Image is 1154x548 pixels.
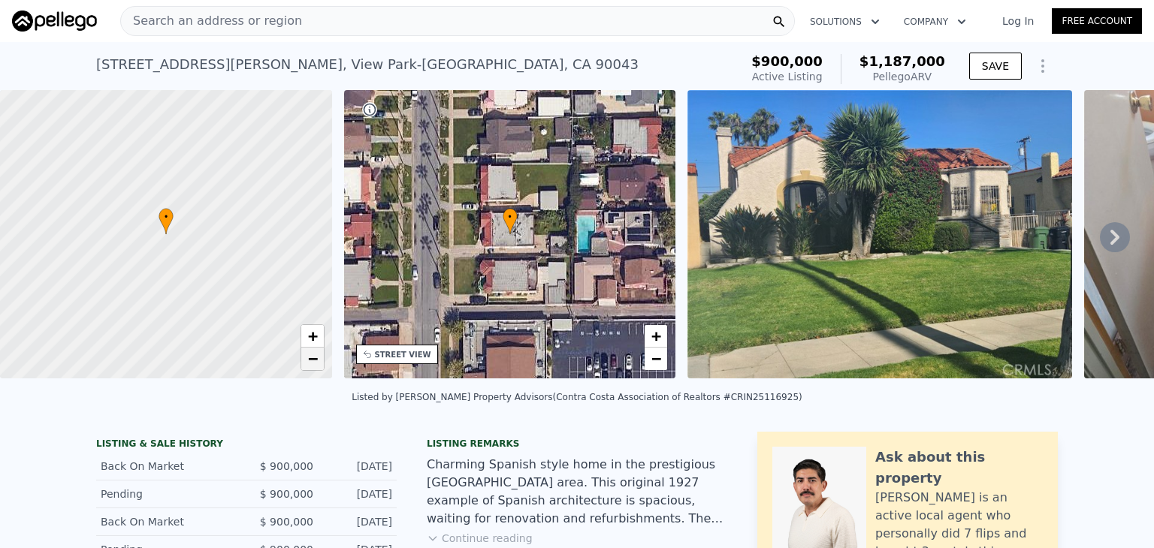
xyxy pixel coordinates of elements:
[96,438,397,453] div: LISTING & SALE HISTORY
[101,459,234,474] div: Back On Market
[798,8,892,35] button: Solutions
[645,348,667,370] a: Zoom out
[325,514,392,529] div: [DATE]
[301,348,324,370] a: Zoom out
[859,53,945,69] span: $1,187,000
[687,90,1072,378] img: Sale: 166158407 Parcel: 50981549
[325,459,392,474] div: [DATE]
[375,349,431,360] div: STREET VIEW
[159,210,174,224] span: •
[503,208,518,234] div: •
[651,327,661,345] span: +
[427,531,533,546] button: Continue reading
[1028,51,1058,81] button: Show Options
[984,14,1052,29] a: Log In
[651,349,661,368] span: −
[503,210,518,224] span: •
[352,392,802,402] div: Listed by [PERSON_NAME] Property Advisors (Contra Costa Association of Realtors #CRIN25116925)
[875,447,1043,489] div: Ask about this property
[427,438,727,450] div: Listing remarks
[159,208,174,234] div: •
[301,325,324,348] a: Zoom in
[969,53,1022,80] button: SAVE
[752,71,823,83] span: Active Listing
[307,349,317,368] span: −
[859,69,945,84] div: Pellego ARV
[751,53,823,69] span: $900,000
[645,325,667,348] a: Zoom in
[12,11,97,32] img: Pellego
[101,514,234,529] div: Back On Market
[260,460,313,472] span: $ 900,000
[260,516,313,528] span: $ 900,000
[101,486,234,501] div: Pending
[96,54,639,75] div: [STREET_ADDRESS][PERSON_NAME] , View Park-[GEOGRAPHIC_DATA] , CA 90043
[260,488,313,500] span: $ 900,000
[325,486,392,501] div: [DATE]
[892,8,978,35] button: Company
[427,456,727,528] div: Charming Spanish style home in the prestigious [GEOGRAPHIC_DATA] area. This original 1927 example...
[1052,8,1142,34] a: Free Account
[307,327,317,345] span: +
[121,12,302,30] span: Search an address or region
